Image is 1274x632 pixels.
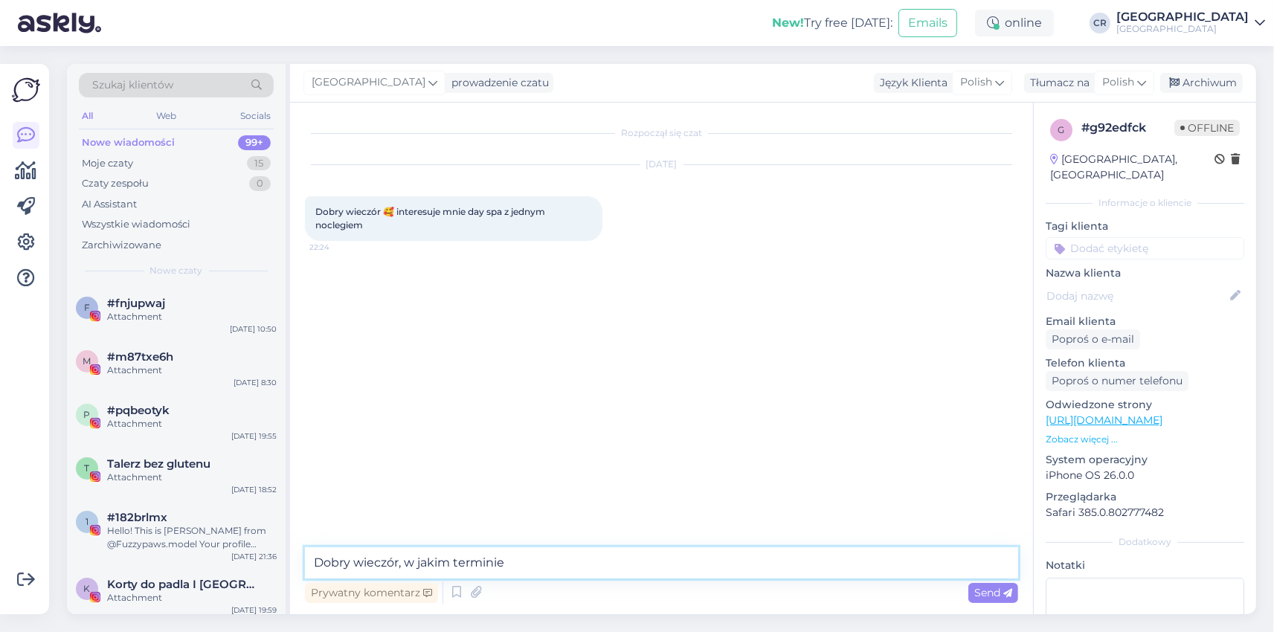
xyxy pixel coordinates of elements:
div: [DATE] 19:55 [231,431,277,442]
span: p [84,409,91,420]
div: prowadzenie czatu [445,75,549,91]
span: f [84,302,90,313]
button: Emails [898,9,957,37]
b: New! [772,16,804,30]
div: Attachment [107,471,277,484]
img: Askly Logo [12,76,40,104]
span: m [83,355,91,367]
div: Wszystkie wiadomości [82,217,190,232]
div: Hello! This is [PERSON_NAME] from @Fuzzypaws.model Your profile caught our eye We are a world Fam... [107,524,277,551]
p: Telefon klienta [1046,355,1244,371]
a: [GEOGRAPHIC_DATA][GEOGRAPHIC_DATA] [1116,11,1265,35]
div: All [79,106,96,126]
span: K [84,583,91,594]
div: Język Klienta [874,75,948,91]
span: [GEOGRAPHIC_DATA] [312,74,425,91]
div: Poproś o e-mail [1046,329,1140,349]
span: #182brlmx [107,511,167,524]
span: Dobry wieczór 🥰 interesuje mnie day spa z jednym noclegiem [315,206,547,230]
input: Dodaj nazwę [1046,288,1227,304]
a: [URL][DOMAIN_NAME] [1046,413,1162,427]
div: Attachment [107,417,277,431]
div: [DATE] 8:30 [234,377,277,388]
div: Nowe wiadomości [82,135,175,150]
div: Zarchiwizowane [82,238,161,253]
div: Tłumacz na [1024,75,1090,91]
span: #fnjupwaj [107,297,165,310]
div: [GEOGRAPHIC_DATA] [1116,23,1249,35]
textarea: Dobry wieczór, w jakim terminie [305,547,1018,578]
span: Send [974,586,1012,599]
span: Talerz bez glutenu [107,457,210,471]
p: System operacyjny [1046,452,1244,468]
p: Email klienta [1046,314,1244,329]
span: g [1058,124,1065,135]
input: Dodać etykietę [1046,237,1244,259]
p: Nazwa klienta [1046,265,1244,281]
div: Attachment [107,364,277,377]
div: [DATE] [305,158,1018,171]
span: 1 [86,516,89,527]
div: 0 [249,176,271,191]
span: Polish [960,74,992,91]
span: 22:24 [309,242,365,253]
div: CR [1090,13,1110,33]
span: Nowe czaty [150,264,203,277]
div: online [975,10,1054,36]
div: 99+ [238,135,271,150]
div: Czaty zespołu [82,176,149,191]
div: 15 [247,156,271,171]
p: Notatki [1046,558,1244,573]
div: [DATE] 19:59 [231,604,277,616]
span: Korty do padla I Szczecin [107,578,262,591]
div: [GEOGRAPHIC_DATA], [GEOGRAPHIC_DATA] [1050,152,1215,183]
div: [GEOGRAPHIC_DATA] [1116,11,1249,23]
p: iPhone OS 26.0.0 [1046,468,1244,483]
div: Poproś o numer telefonu [1046,371,1188,391]
div: [DATE] 10:50 [230,323,277,335]
div: Attachment [107,310,277,323]
p: Safari 385.0.802777482 [1046,505,1244,520]
span: Offline [1174,120,1240,136]
div: [DATE] 21:36 [231,551,277,562]
div: Informacje o kliencie [1046,196,1244,210]
p: Odwiedzone strony [1046,397,1244,413]
div: Try free [DATE]: [772,14,892,32]
span: #m87txe6h [107,350,173,364]
div: Web [154,106,180,126]
div: Socials [237,106,274,126]
div: Attachment [107,591,277,604]
p: Zobacz więcej ... [1046,433,1244,446]
span: Polish [1102,74,1134,91]
div: # g92edfck [1081,119,1174,137]
div: Prywatny komentarz [305,583,438,603]
div: AI Assistant [82,197,137,212]
p: Przeglądarka [1046,489,1244,505]
div: Moje czaty [82,156,133,171]
p: Tagi klienta [1046,219,1244,234]
span: T [85,462,90,474]
span: Szukaj klientów [92,77,173,93]
div: Rozpoczął się czat [305,126,1018,140]
div: Archiwum [1160,73,1243,93]
div: Dodatkowy [1046,535,1244,549]
span: #pqbeotyk [107,404,170,417]
div: [DATE] 18:52 [231,484,277,495]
